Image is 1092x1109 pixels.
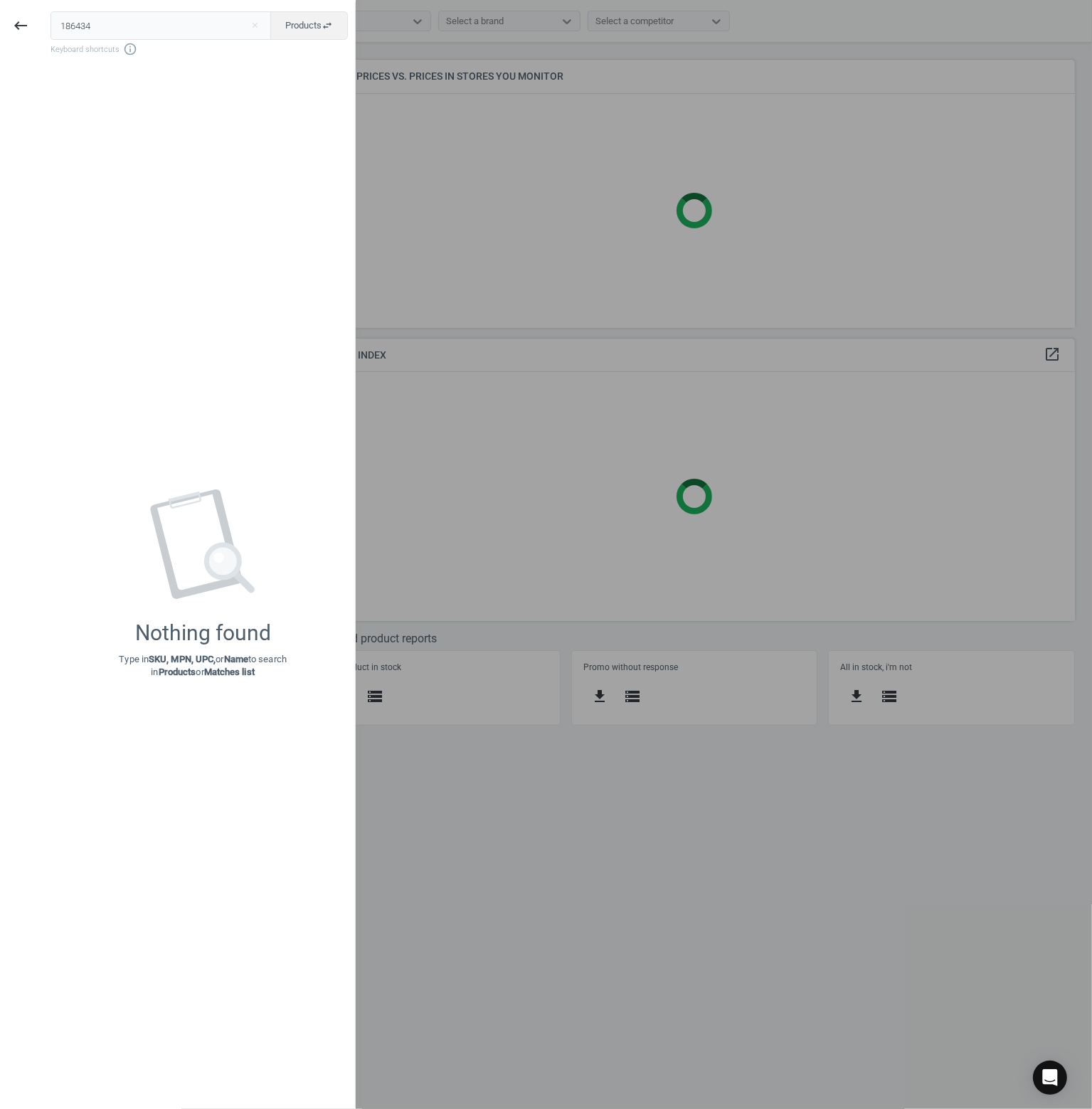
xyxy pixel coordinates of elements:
[204,667,255,677] strong: Matches list
[4,9,37,43] button: keyboard_backspace
[123,42,137,56] i: info_outline
[119,653,287,679] p: Type in or to search in or
[51,42,348,56] span: Keyboard shortcuts
[135,620,271,646] div: Nothing found
[159,667,196,677] strong: Products
[1033,1061,1067,1095] div: Open Intercom Messenger
[244,19,265,32] button: Close
[51,11,272,40] input: Enter the SKU or product name
[285,19,333,32] span: Products
[270,11,348,40] button: Productsswap_horiz
[149,654,216,664] strong: SKU, MPN, UPC,
[322,20,333,31] i: swap_horiz
[224,654,248,664] strong: Name
[12,17,29,34] i: keyboard_backspace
